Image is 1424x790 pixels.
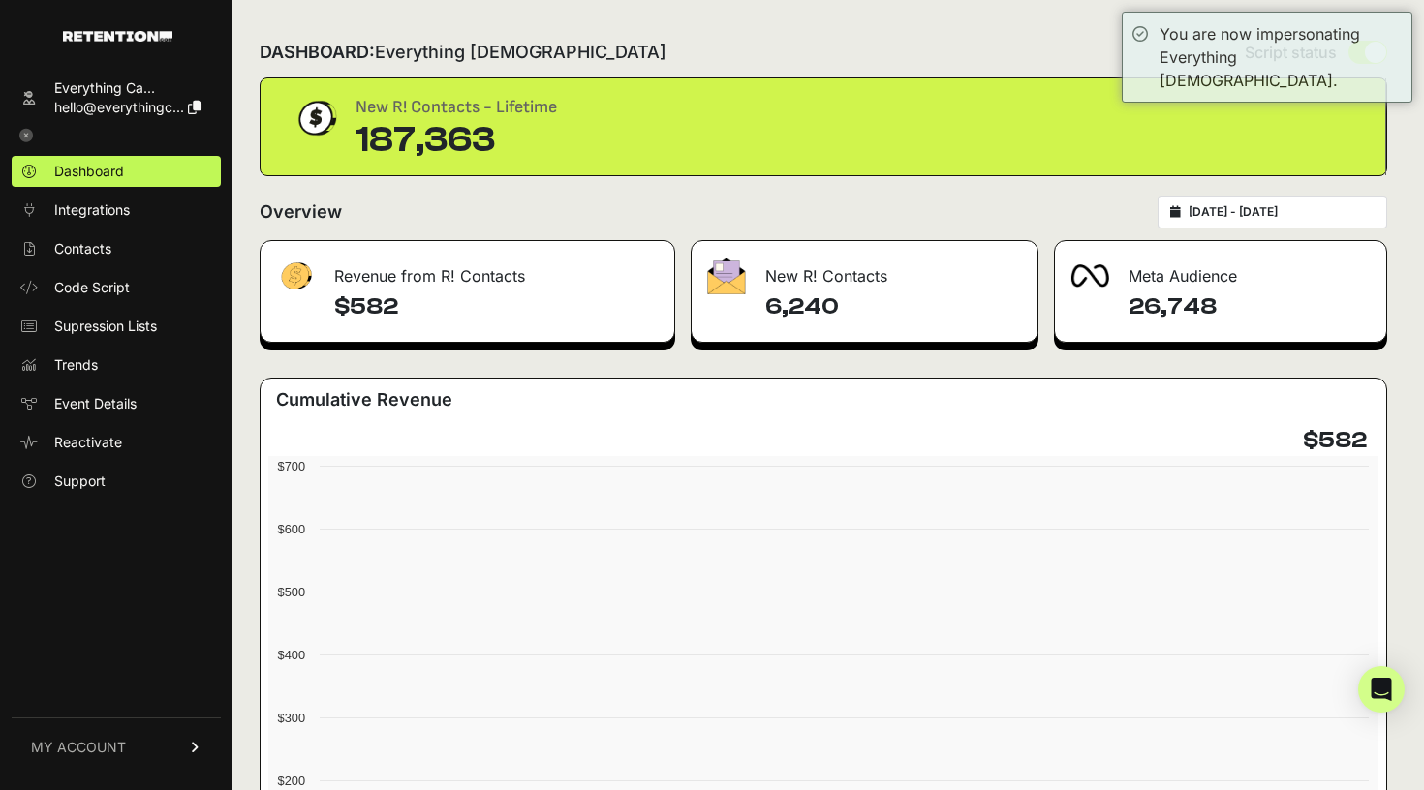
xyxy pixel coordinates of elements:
[54,355,98,375] span: Trends
[63,31,172,42] img: Retention.com
[54,239,111,258] span: Contacts
[278,774,305,788] text: $200
[12,466,221,497] a: Support
[54,99,184,115] span: hello@everythingc...
[54,433,122,452] span: Reactivate
[1129,291,1371,322] h4: 26,748
[260,39,666,66] h2: DASHBOARD:
[276,386,452,413] h3: Cumulative Revenue
[1358,666,1405,713] div: Open Intercom Messenger
[1070,264,1109,288] img: fa-meta-2f981b61bb99beabf952f7030308934f19ce035c18b003e963880cc3fabeebb7.png
[54,200,130,220] span: Integrations
[260,198,342,226] h2: Overview
[765,291,1021,322] h4: 6,240
[54,278,130,297] span: Code Script
[54,78,201,98] div: Everything Ca...
[12,156,221,187] a: Dashboard
[278,459,305,473] text: $700
[54,317,157,336] span: Supression Lists
[12,349,221,380] a: Trends
[276,258,315,295] img: fa-dollar-13500eef13a19c4ab2b9ed9ad552e47b0d9fc28b02b83b90ba0e00f96d6372e9.png
[31,738,126,757] span: MY ACCOUNT
[278,522,305,536] text: $600
[12,311,221,342] a: Supression Lists
[278,585,305,599] text: $500
[278,711,305,725] text: $300
[1303,425,1367,456] h4: $582
[54,162,124,181] span: Dashboard
[12,427,221,458] a: Reactivate
[54,471,106,491] span: Support
[356,94,557,121] div: New R! Contacts - Lifetime
[334,291,659,322] h4: $582
[12,73,221,123] a: Everything Ca... hello@everythingc...
[1160,22,1402,92] div: You are now impersonating Everything [DEMOGRAPHIC_DATA].
[12,717,221,776] a: MY ACCOUNT
[278,648,305,662] text: $400
[692,241,1037,299] div: New R! Contacts
[12,195,221,226] a: Integrations
[12,233,221,264] a: Contacts
[261,241,674,299] div: Revenue from R! Contacts
[292,94,340,142] img: dollar-coin-05c43ed7efb7bc0c12610022525b4bbbb207c7efeef5aecc26f025e68dcafac9.png
[12,388,221,419] a: Event Details
[375,42,666,62] span: Everything [DEMOGRAPHIC_DATA]
[54,394,137,413] span: Event Details
[707,258,746,294] img: fa-envelope-19ae18322b30453b285274b1b8af3d052b27d846a4fbe8435d1a52b978f639a2.png
[356,121,557,160] div: 187,363
[1055,241,1386,299] div: Meta Audience
[12,272,221,303] a: Code Script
